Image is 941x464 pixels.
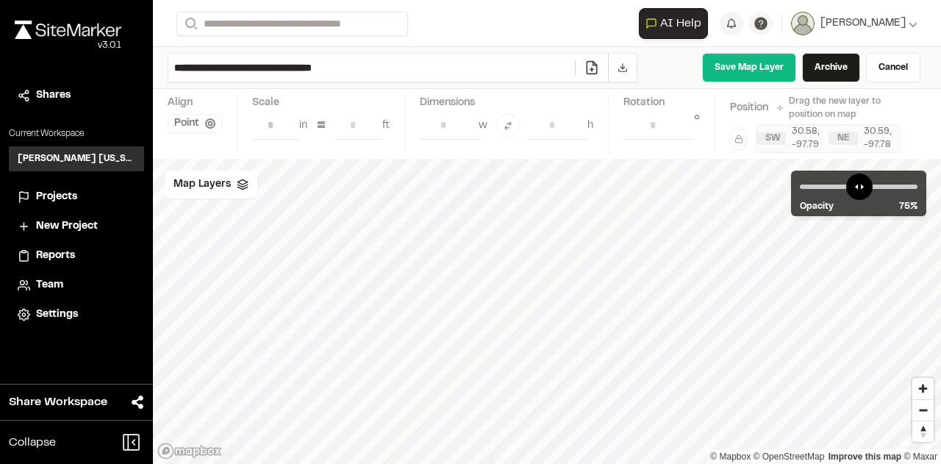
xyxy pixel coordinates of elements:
[18,88,135,104] a: Shares
[660,15,701,32] span: AI Help
[479,118,487,134] div: w
[639,8,714,39] div: Open AI Assistant
[18,152,135,165] h3: [PERSON_NAME] [US_STATE]
[176,12,203,36] button: Search
[802,53,860,82] a: Archive
[9,434,56,451] span: Collapse
[777,95,901,121] div: Drag the new layer to position on map
[623,95,700,111] div: Rotation
[15,39,121,52] div: Oh geez...please don't...
[754,451,825,462] a: OpenStreetMap
[15,21,121,39] img: rebrand.png
[252,95,279,111] div: Scale
[587,118,593,134] div: h
[18,218,135,235] a: New Project
[157,443,222,460] a: Mapbox logo
[168,114,222,133] button: Point
[756,132,786,145] div: SW
[756,125,899,152] div: SW 30.583031759007, -97.7947291248811 | NE 30.5905527652767, -97.7785202307371
[18,277,135,293] a: Team
[639,8,708,39] button: Open AI Assistant
[36,277,63,293] span: Team
[866,53,920,82] a: Cancel
[791,12,917,35] button: [PERSON_NAME]
[575,60,608,75] a: Add/Change File
[36,189,77,205] span: Projects
[36,218,98,235] span: New Project
[820,15,906,32] span: [PERSON_NAME]
[36,248,75,264] span: Reports
[912,400,934,421] span: Zoom out
[382,118,390,134] div: ft
[18,248,135,264] a: Reports
[316,114,326,138] div: =
[420,95,593,111] div: Dimensions
[608,54,637,82] button: Download File
[791,12,815,35] img: User
[9,393,107,411] span: Share Workspace
[168,95,222,111] div: Align
[786,125,828,151] div: 30.58 , -97.79
[730,127,748,151] button: Lock Map Layer Position
[899,200,917,213] span: 75 %
[912,378,934,399] button: Zoom in
[829,132,858,145] div: NE
[702,53,796,82] a: Save Map Layer
[694,111,700,140] div: °
[36,307,78,323] span: Settings
[710,451,751,462] a: Mapbox
[9,127,144,140] p: Current Workspace
[299,118,307,134] div: in
[858,125,900,151] div: 30.59 , -97.78
[904,451,937,462] a: Maxar
[730,100,768,116] div: Position
[173,176,231,193] span: Map Layers
[18,307,135,323] a: Settings
[829,451,901,462] a: Map feedback
[912,399,934,421] button: Zoom out
[18,189,135,205] a: Projects
[36,88,71,104] span: Shares
[800,200,834,213] span: Opacity
[912,421,934,442] button: Reset bearing to north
